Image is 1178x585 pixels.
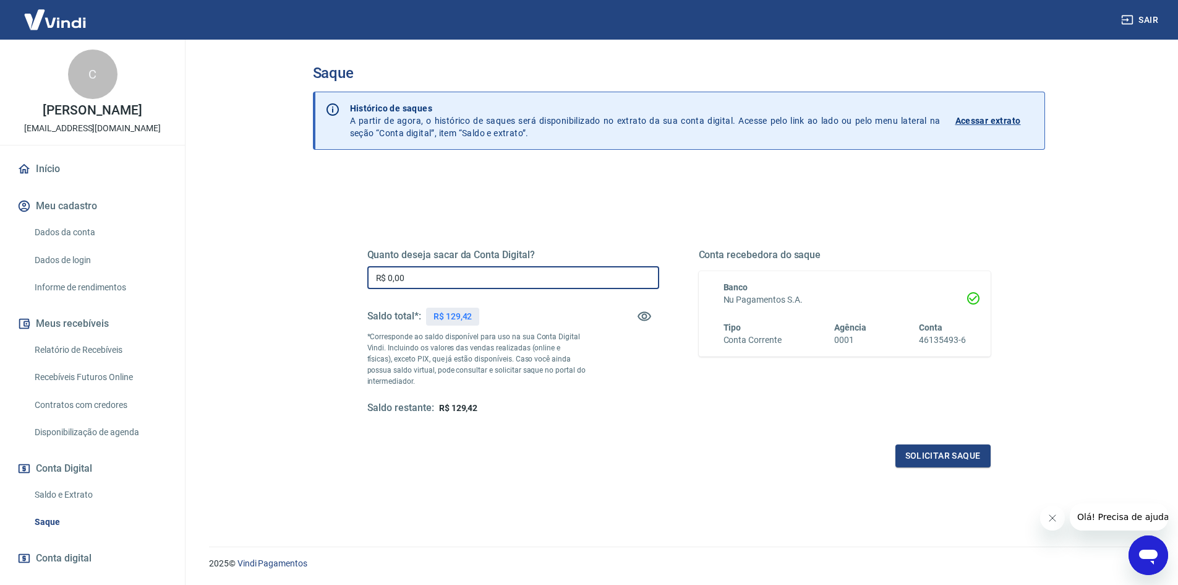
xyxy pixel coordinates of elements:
p: [EMAIL_ADDRESS][DOMAIN_NAME] [24,122,161,135]
button: Sair [1119,9,1163,32]
a: Contratos com credores [30,392,170,418]
img: Vindi [15,1,95,38]
iframe: Botão para abrir a janela de mensagens [1129,535,1168,575]
button: Meus recebíveis [15,310,170,337]
h6: 0001 [834,334,866,347]
h6: 46135493-6 [919,334,966,347]
h5: Saldo total*: [367,310,421,323]
div: C [68,50,117,99]
span: Olá! Precisa de ajuda? [7,9,104,19]
h5: Conta recebedora do saque [699,249,991,261]
span: Tipo [723,323,741,332]
span: Conta [919,323,942,332]
p: *Corresponde ao saldo disponível para uso na sua Conta Digital Vindi. Incluindo os valores das ve... [367,331,586,387]
p: [PERSON_NAME] [43,104,142,117]
p: R$ 129,42 [433,310,472,323]
h6: Conta Corrente [723,334,782,347]
button: Meu cadastro [15,193,170,220]
button: Conta Digital [15,455,170,482]
h6: Nu Pagamentos S.A. [723,293,966,306]
a: Recebíveis Futuros Online [30,365,170,390]
a: Dados da conta [30,220,170,245]
iframe: Fechar mensagem [1040,506,1065,531]
span: Banco [723,282,748,292]
p: Acessar extrato [955,115,1021,127]
h5: Saldo restante: [367,402,434,415]
button: Solicitar saque [895,444,991,467]
h3: Saque [313,64,1045,82]
a: Acessar extrato [955,102,1035,139]
p: A partir de agora, o histórico de saques será disponibilizado no extrato da sua conta digital. Ac... [350,102,941,139]
h5: Quanto deseja sacar da Conta Digital? [367,249,659,261]
iframe: Mensagem da empresa [1070,503,1168,531]
span: R$ 129,42 [439,403,478,413]
a: Dados de login [30,248,170,273]
a: Saldo e Extrato [30,482,170,508]
p: Histórico de saques [350,102,941,115]
a: Disponibilização de agenda [30,420,170,445]
span: Agência [834,323,866,332]
a: Saque [30,509,170,535]
a: Conta digital [15,545,170,572]
a: Informe de rendimentos [30,275,170,300]
a: Vindi Pagamentos [237,558,307,568]
p: 2025 © [209,557,1148,570]
a: Relatório de Recebíveis [30,337,170,363]
a: Início [15,155,170,183]
span: Conta digital [36,550,92,567]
